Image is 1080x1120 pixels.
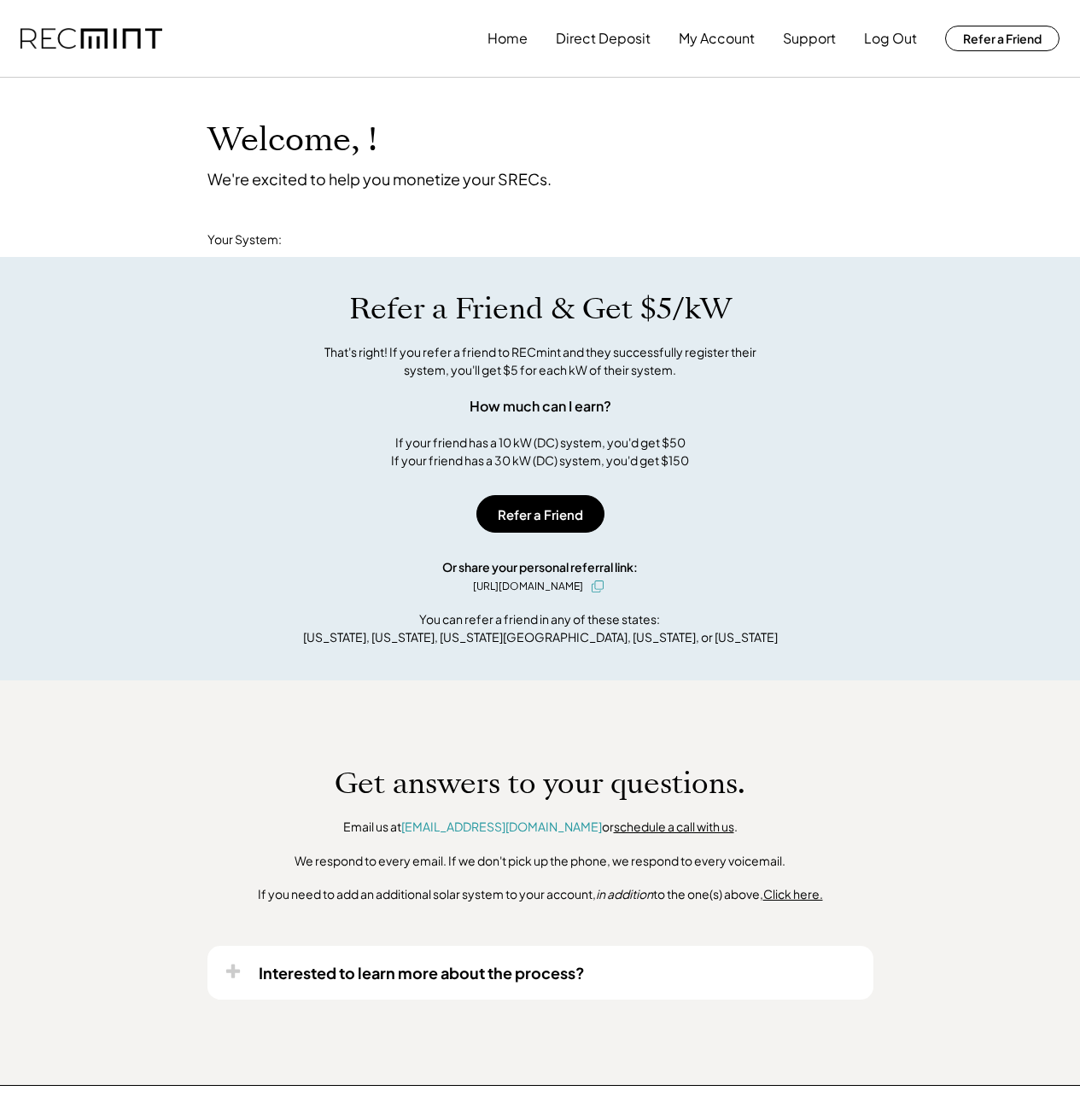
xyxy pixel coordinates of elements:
div: We're excited to help you monetize your SRECs. [207,169,552,189]
button: Home [487,21,528,55]
div: [URL][DOMAIN_NAME] [473,579,583,594]
img: recmint-logotype%403x.png [20,28,162,50]
button: Refer a Friend [945,26,1060,51]
button: Support [783,21,836,55]
div: Email us at or . [343,819,738,836]
div: You can refer a friend in any of these states: [US_STATE], [US_STATE], [US_STATE][GEOGRAPHIC_DATA... [303,610,778,646]
div: Your System: [207,231,282,248]
button: click to copy [587,576,608,597]
div: How much can I earn? [470,396,611,417]
button: Direct Deposit [556,21,651,55]
a: schedule a call with us [614,819,734,834]
div: If you need to add an additional solar system to your account, to the one(s) above, [258,886,823,903]
h1: Refer a Friend & Get $5/kW [349,291,732,327]
button: Log Out [864,21,917,55]
button: My Account [679,21,755,55]
div: Or share your personal referral link: [442,558,638,576]
h1: Welcome, ! [207,120,421,160]
div: If your friend has a 10 kW (DC) system, you'd get $50 If your friend has a 30 kW (DC) system, you... [391,434,689,470]
div: Interested to learn more about the process? [259,963,585,983]
h1: Get answers to your questions. [335,766,745,802]
div: That's right! If you refer a friend to RECmint and they successfully register their system, you'l... [306,343,775,379]
u: Click here. [763,886,823,901]
div: We respond to every email. If we don't pick up the phone, we respond to every voicemail. [295,853,785,870]
button: Refer a Friend [476,495,604,533]
em: in addition [596,886,653,901]
a: [EMAIL_ADDRESS][DOMAIN_NAME] [401,819,602,834]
